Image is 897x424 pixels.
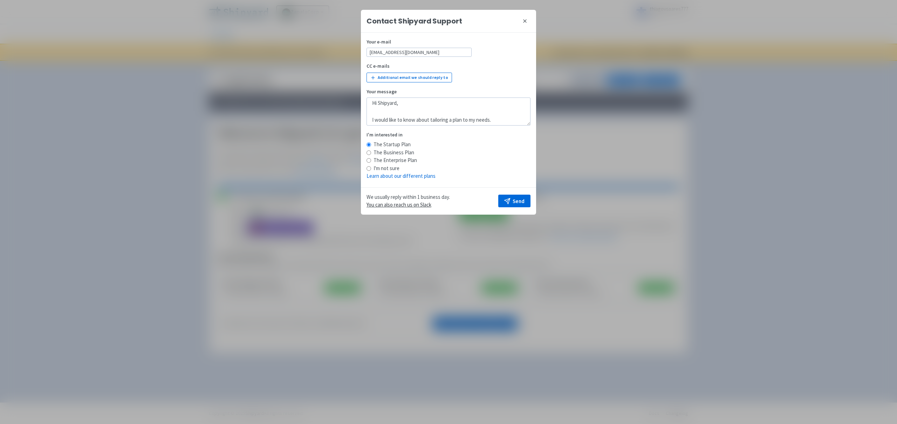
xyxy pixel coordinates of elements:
[367,48,472,57] input: name@example.com
[374,141,411,149] label: The Startup Plan
[374,149,414,157] label: The Business Plan
[367,17,462,25] div: Contact Shipyard Support
[367,88,530,95] label: Your message
[498,195,530,207] button: Send
[367,73,452,82] button: Additional email we should reply to
[519,15,530,27] button: close
[367,173,436,179] a: Learn about our different plans
[367,38,530,46] label: Your e-mail
[367,97,530,126] textarea: Hi Shipyard, I would like to know about tailoring a plan to my needs.
[367,193,450,209] div: We usually reply within 1 business day.
[374,156,417,164] label: The Enterprise Plan
[367,201,431,208] a: You can also reach us on Slack
[367,62,390,70] label: CC e-mails
[374,164,399,173] label: I'm not sure
[367,131,530,139] label: I'm interested in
